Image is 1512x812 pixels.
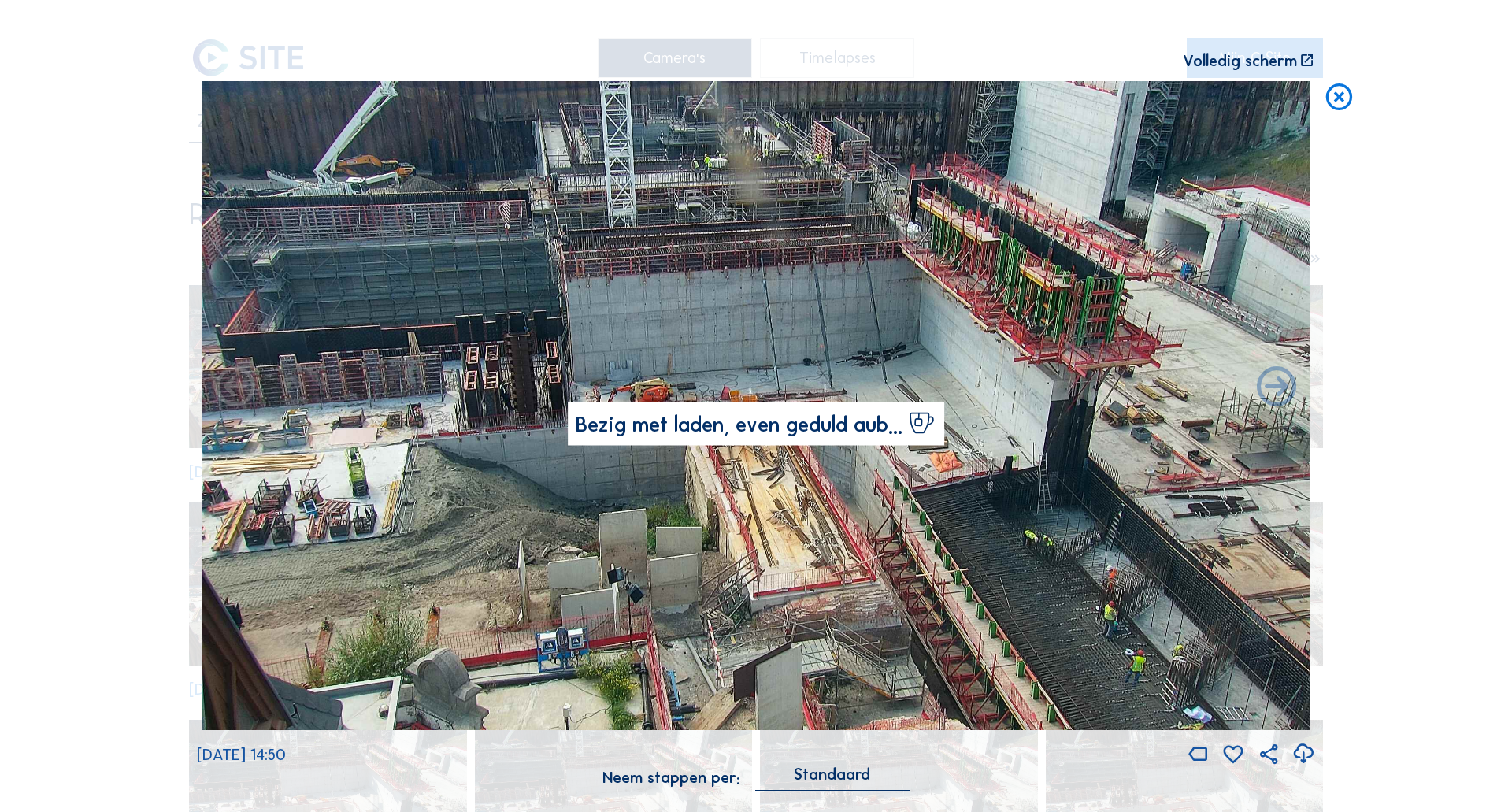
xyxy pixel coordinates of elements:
[202,81,1310,731] img: Image
[602,769,739,785] div: Neem stappen per:
[1183,53,1297,69] div: Volledig scherm
[1253,365,1300,412] i: Back
[755,767,910,790] div: Standaard
[576,414,902,435] span: Bezig met laden, even geduld aub...
[197,745,286,764] span: [DATE] 14:50
[794,767,870,781] div: Standaard
[212,365,259,412] i: Forward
